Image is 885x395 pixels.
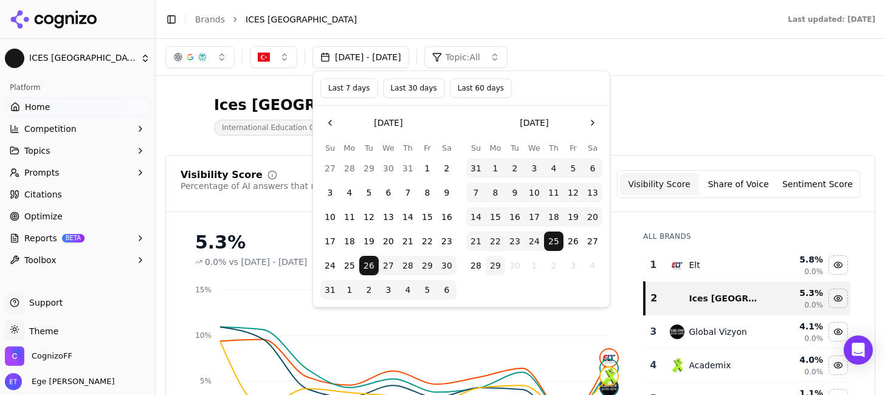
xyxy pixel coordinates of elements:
[320,159,340,178] button: Sunday, July 27th, 2025
[437,142,456,154] th: Saturday
[195,331,212,340] tspan: 10%
[398,256,418,275] button: Thursday, August 28th, 2025, selected
[544,142,563,154] th: Thursday
[544,232,563,251] button: Thursday, September 25th, 2025, selected
[771,354,823,366] div: 4.0 %
[805,267,824,276] span: 0.0%
[181,180,396,192] div: Percentage of AI answers that mention your brand
[486,159,505,178] button: Monday, September 1st, 2025, selected
[320,78,378,98] button: Last 7 days
[644,315,850,349] tr: 3global vizyonGlobal Vizyon4.1%0.0%Hide global vizyon data
[340,256,359,275] button: Monday, August 25th, 2025
[398,142,418,154] th: Thursday
[398,280,418,300] button: Thursday, September 4th, 2025, selected
[437,256,456,275] button: Saturday, August 30th, 2025, selected
[466,142,602,275] table: September 2025
[359,183,379,202] button: Tuesday, August 5th, 2025
[418,256,437,275] button: Friday, August 29th, 2025, selected
[195,13,763,26] nav: breadcrumb
[5,49,24,68] img: ICES Turkey
[466,142,486,154] th: Sunday
[505,232,525,251] button: Tuesday, September 23rd, 2025, selected
[583,207,602,227] button: Saturday, September 20th, 2025, selected
[437,232,456,251] button: Saturday, August 23rd, 2025
[563,183,583,202] button: Friday, September 12th, 2025, selected
[689,359,731,371] div: Academix
[379,159,398,178] button: Wednesday, July 30th, 2025
[5,250,150,270] button: Toolbox
[563,142,583,154] th: Friday
[450,78,512,98] button: Last 60 days
[214,120,362,136] span: International Education Consultancy
[359,159,379,178] button: Tuesday, July 29th, 2025
[340,159,359,178] button: Monday, July 28th, 2025
[437,207,456,227] button: Saturday, August 16th, 2025
[5,373,115,390] button: Open user button
[771,320,823,332] div: 4.1 %
[320,113,340,132] button: Go to the Previous Month
[5,163,150,182] button: Prompts
[320,183,340,202] button: Sunday, August 3rd, 2025
[649,325,657,339] div: 3
[359,256,379,275] button: Tuesday, August 26th, 2025, selected
[195,232,619,253] div: 5.3%
[5,97,150,117] a: Home
[418,142,437,154] th: Friday
[466,232,486,251] button: Sunday, September 21st, 2025, selected
[5,346,72,366] button: Open organization switcher
[670,291,684,306] img: ices turkey
[418,207,437,227] button: Friday, August 15th, 2025
[771,253,823,266] div: 5.8 %
[398,232,418,251] button: Thursday, August 21st, 2025
[643,232,850,241] div: All Brands
[689,259,700,271] div: Elt
[563,232,583,251] button: Friday, September 26th, 2025
[258,51,270,63] img: Turkiye
[24,254,57,266] span: Toolbox
[25,101,50,113] span: Home
[359,207,379,227] button: Tuesday, August 12th, 2025
[544,159,563,178] button: Thursday, September 4th, 2025, selected
[486,256,505,275] button: Today, Monday, September 29th, 2025
[24,210,63,222] span: Optimize
[437,183,456,202] button: Saturday, August 9th, 2025
[24,145,50,157] span: Topics
[27,376,115,387] span: Ege [PERSON_NAME]
[383,78,445,98] button: Last 30 days
[359,232,379,251] button: Tuesday, August 19th, 2025
[505,159,525,178] button: Tuesday, September 2nd, 2025, selected
[5,207,150,226] a: Optimize
[340,142,359,154] th: Monday
[24,297,63,309] span: Support
[670,258,684,272] img: elt
[446,51,480,63] span: Topic: All
[805,334,824,343] span: 0.0%
[583,232,602,251] button: Saturday, September 27th, 2025
[563,207,583,227] button: Friday, September 19th, 2025, selected
[644,349,850,382] tr: 4academixAcademix4.0%0.0%Hide academix data
[649,358,657,373] div: 4
[699,173,778,195] button: Share of Voice
[379,280,398,300] button: Wednesday, September 3rd, 2025, selected
[246,13,357,26] span: ICES [GEOGRAPHIC_DATA]
[771,287,823,299] div: 5.3 %
[828,322,848,342] button: Hide global vizyon data
[165,96,204,135] img: ICES Turkey
[340,207,359,227] button: Monday, August 11th, 2025
[601,349,618,366] img: elt
[844,335,873,365] div: Open Intercom Messenger
[525,207,544,227] button: Wednesday, September 17th, 2025, selected
[486,232,505,251] button: Monday, September 22nd, 2025, selected
[229,256,308,268] span: vs [DATE] - [DATE]
[379,207,398,227] button: Wednesday, August 13th, 2025
[466,207,486,227] button: Sunday, September 14th, 2025, selected
[398,183,418,202] button: Thursday, August 7th, 2025
[505,183,525,202] button: Tuesday, September 9th, 2025, selected
[418,183,437,202] button: Friday, August 8th, 2025
[437,159,456,178] button: Saturday, August 2nd, 2025
[320,256,340,275] button: Sunday, August 24th, 2025
[505,142,525,154] th: Tuesday
[525,232,544,251] button: Wednesday, September 24th, 2025, selected
[200,377,212,385] tspan: 5%
[359,142,379,154] th: Tuesday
